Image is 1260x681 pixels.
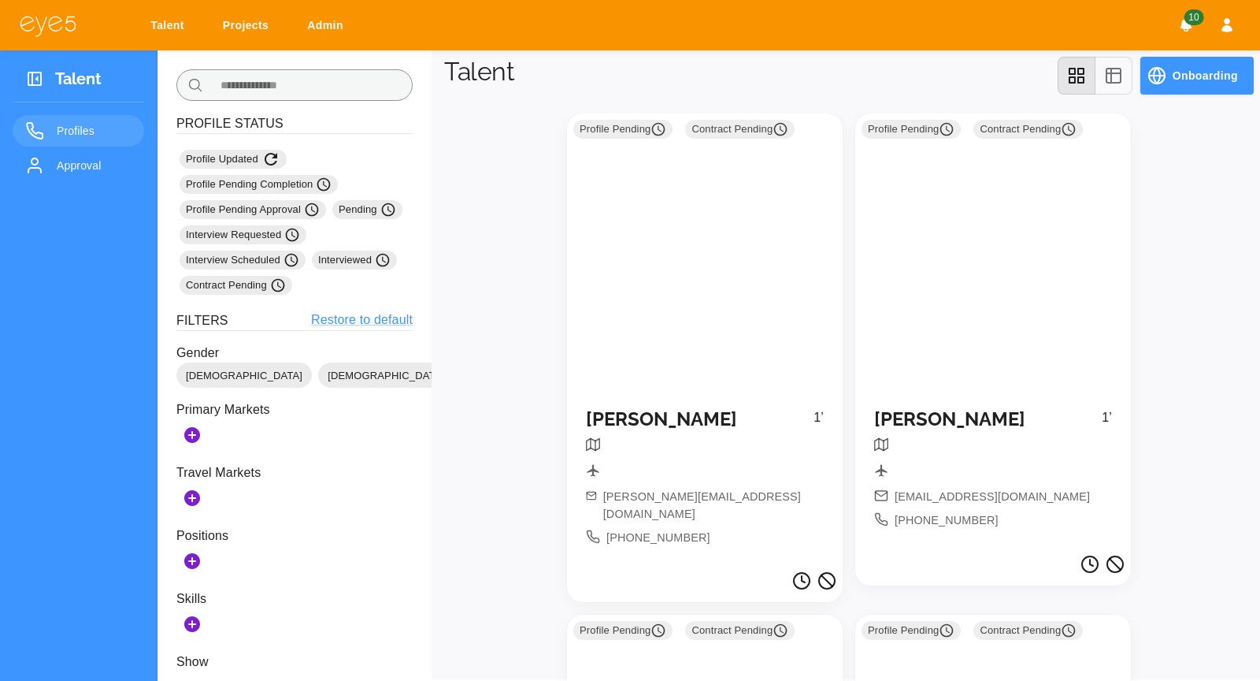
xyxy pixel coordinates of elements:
[186,277,286,293] span: Contract Pending
[180,200,326,219] div: Profile Pending Approval
[19,14,77,37] img: eye5
[567,113,843,565] a: Profile Pending Contract Pending [PERSON_NAME]1’[PERSON_NAME][EMAIL_ADDRESS][DOMAIN_NAME][PHONE_N...
[312,251,397,270] div: Interviewed
[318,252,391,268] span: Interviewed
[1058,57,1132,95] div: view
[1184,9,1203,25] span: 10
[176,311,228,330] h6: Filters
[1140,57,1254,95] button: Onboarding
[1172,11,1200,39] button: Notifications
[57,156,132,175] span: Approval
[176,482,208,514] button: Add Secondary Markets
[318,363,454,388] div: [DEMOGRAPHIC_DATA]
[176,419,208,451] button: Add Markets
[186,150,280,169] span: Profile Updated
[186,227,300,243] span: Interview Requested
[895,512,999,530] span: [PHONE_NUMBER]
[176,653,413,672] p: Show
[339,202,396,218] span: Pending
[176,463,413,482] p: Travel Markets
[176,527,413,545] p: Positions
[176,545,208,577] button: Add Positions
[444,57,514,87] h1: Talent
[586,408,813,431] h5: [PERSON_NAME]
[580,121,666,137] span: Profile Pending
[603,489,824,523] span: [PERSON_NAME][EMAIL_ADDRESS][DOMAIN_NAME]
[874,408,1102,431] h5: [PERSON_NAME]
[140,11,200,40] a: Talent
[1058,57,1095,95] button: grid
[13,115,144,147] a: Profiles
[311,311,413,330] a: Restore to default
[980,623,1077,638] span: Contract Pending
[855,113,1131,549] a: Profile Pending Contract Pending [PERSON_NAME]1’[EMAIL_ADDRESS][DOMAIN_NAME][PHONE_NUMBER]
[180,225,306,244] div: Interview Requested
[176,363,312,388] div: [DEMOGRAPHIC_DATA]
[868,121,954,137] span: Profile Pending
[176,344,413,363] p: Gender
[180,175,338,194] div: Profile Pending Completion
[176,113,413,134] h6: Profile Status
[691,623,788,638] span: Contract Pending
[180,251,306,270] div: Interview Scheduled
[180,150,287,169] div: Profile Updated
[186,177,332,192] span: Profile Pending Completion
[1102,408,1112,437] p: 1’
[13,150,144,181] a: Approval
[186,202,320,218] span: Profile Pending Approval
[318,368,454,384] span: [DEMOGRAPHIC_DATA]
[213,11,284,40] a: Projects
[176,590,413,608] p: Skills
[895,489,1090,506] span: [EMAIL_ADDRESS][DOMAIN_NAME]
[55,69,102,94] h3: Talent
[176,400,413,419] p: Primary Markets
[186,252,299,268] span: Interview Scheduled
[691,121,788,137] span: Contract Pending
[176,368,312,384] span: [DEMOGRAPHIC_DATA]
[57,121,132,140] span: Profiles
[606,530,710,547] span: [PHONE_NUMBER]
[176,608,208,640] button: Add Skills
[332,200,402,219] div: Pending
[813,408,824,437] p: 1’
[1095,57,1132,95] button: table
[580,623,666,638] span: Profile Pending
[180,276,292,295] div: Contract Pending
[980,121,1077,137] span: Contract Pending
[868,623,954,638] span: Profile Pending
[297,11,359,40] a: Admin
